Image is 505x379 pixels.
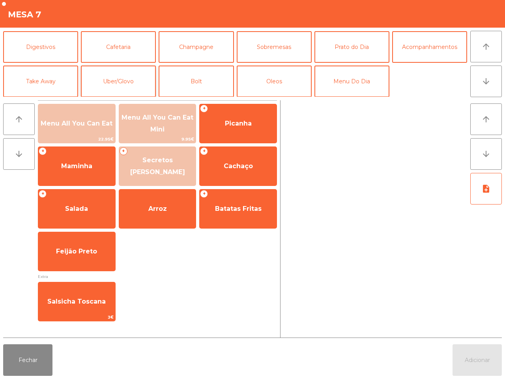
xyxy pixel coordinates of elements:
span: 22.95€ [38,135,115,143]
span: Cachaço [224,162,253,170]
span: Menu All You Can Eat Mini [122,114,193,133]
span: Maminha [61,162,92,170]
span: 9.95€ [119,135,196,143]
span: 3€ [38,313,115,321]
i: arrow_upward [481,42,491,51]
button: Champagne [159,31,234,63]
span: + [200,147,208,155]
button: arrow_upward [3,103,35,135]
button: Prato do Dia [314,31,389,63]
button: Fechar [3,344,52,376]
button: arrow_upward [470,31,502,62]
span: + [200,105,208,113]
span: Arroz [148,205,167,212]
button: Menu Do Dia [314,66,389,97]
button: Digestivos [3,31,78,63]
span: + [39,147,47,155]
span: Salsicha Toscana [47,298,106,305]
button: note_add [470,173,502,205]
button: arrow_downward [3,138,35,170]
button: Uber/Glovo [81,66,156,97]
i: arrow_downward [481,149,491,159]
span: Salada [65,205,88,212]
i: arrow_upward [14,114,24,124]
span: + [39,190,47,198]
button: arrow_downward [470,66,502,97]
span: Picanha [225,120,252,127]
span: + [120,147,127,155]
span: + [200,190,208,198]
span: Batatas Fritas [215,205,262,212]
h4: Mesa 7 [8,9,41,21]
i: arrow_downward [481,77,491,86]
button: Bolt [159,66,234,97]
span: Extra [38,273,277,280]
span: Secretos [PERSON_NAME] [130,156,185,176]
button: arrow_upward [470,103,502,135]
i: arrow_downward [14,149,24,159]
button: Sobremesas [237,31,312,63]
button: arrow_downward [470,138,502,170]
i: arrow_upward [481,114,491,124]
button: Acompanhamentos [392,31,467,63]
span: Menu All You Can Eat [41,120,112,127]
button: Cafetaria [81,31,156,63]
i: note_add [481,184,491,193]
span: Feijão Preto [56,248,97,255]
button: Oleos [237,66,312,97]
button: Take Away [3,66,78,97]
